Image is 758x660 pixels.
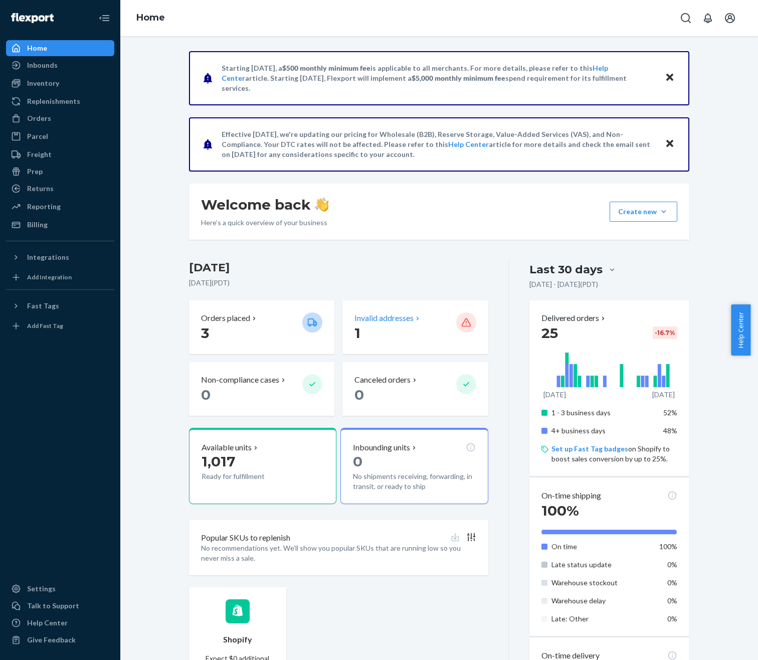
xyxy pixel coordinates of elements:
[27,252,69,262] div: Integrations
[189,428,336,504] button: Available units1,017Ready for fulfillment
[551,542,650,552] p: On time
[27,113,51,123] div: Orders
[6,40,114,56] a: Home
[354,312,414,324] p: Invalid addresses
[223,634,252,645] p: Shopify
[541,324,558,342] span: 25
[353,442,410,453] p: Inbounding units
[354,374,411,386] p: Canceled orders
[6,110,114,126] a: Orders
[541,312,607,324] button: Delivered orders
[652,390,675,400] p: [DATE]
[551,560,650,570] p: Late status update
[667,578,677,587] span: 0%
[189,362,334,416] button: Non-compliance cases 0
[6,75,114,91] a: Inventory
[27,220,48,230] div: Billing
[222,129,655,159] p: Effective [DATE], we're updating our pricing for Wholesale (B2B), Reserve Storage, Value-Added Se...
[663,426,677,435] span: 48%
[6,199,114,215] a: Reporting
[6,269,114,285] a: Add Integration
[663,71,676,85] button: Close
[6,128,114,144] a: Parcel
[698,8,718,28] button: Open notifications
[201,386,211,403] span: 0
[720,8,740,28] button: Open account menu
[27,618,68,628] div: Help Center
[342,300,488,354] button: Invalid addresses 1
[659,542,677,551] span: 100%
[11,13,54,23] img: Flexport logo
[551,614,650,624] p: Late: Other
[27,202,61,212] div: Reporting
[27,43,47,53] div: Home
[6,57,114,73] a: Inbounds
[201,218,329,228] p: Here’s a quick overview of your business
[543,390,566,400] p: [DATE]
[412,74,505,82] span: $5,000 monthly minimum fee
[201,374,279,386] p: Non-compliance cases
[128,4,173,33] ol: breadcrumbs
[222,63,655,93] p: Starting [DATE], a is applicable to all merchants. For more details, please refer to this article...
[667,614,677,623] span: 0%
[653,326,677,339] div: -16.7 %
[202,453,235,470] span: 1,017
[201,312,250,324] p: Orders placed
[551,444,677,464] p: on Shopify to boost sales conversion by up to 25%.
[27,273,72,281] div: Add Integration
[6,146,114,162] a: Freight
[27,149,52,159] div: Freight
[676,8,696,28] button: Open Search Box
[27,635,76,645] div: Give Feedback
[189,278,488,288] p: [DATE] ( PDT )
[201,532,290,544] p: Popular SKUs to replenish
[27,78,59,88] div: Inventory
[353,471,475,491] p: No shipments receiving, forwarding, in transit, or ready to ship
[201,324,209,342] span: 3
[189,260,488,276] h3: [DATE]
[315,198,329,212] img: hand-wave emoji
[6,217,114,233] a: Billing
[27,131,48,141] div: Parcel
[6,298,114,314] button: Fast Tags
[354,324,360,342] span: 1
[6,581,114,597] a: Settings
[663,137,676,151] button: Close
[610,202,677,222] button: Create new
[6,598,114,614] a: Talk to Support
[202,471,294,481] p: Ready for fulfillment
[529,262,603,277] div: Last 30 days
[551,444,628,453] a: Set up Fast Tag badges
[136,12,165,23] a: Home
[202,442,252,453] p: Available units
[667,596,677,605] span: 0%
[201,543,476,563] p: No recommendations yet. We’ll show you popular SKUs that are running low so you never miss a sale.
[551,426,650,436] p: 4+ business days
[667,560,677,569] span: 0%
[189,300,334,354] button: Orders placed 3
[27,321,63,330] div: Add Fast Tag
[94,8,114,28] button: Close Navigation
[6,632,114,648] button: Give Feedback
[529,279,598,289] p: [DATE] - [DATE] ( PDT )
[353,453,362,470] span: 0
[27,601,79,611] div: Talk to Support
[731,304,750,356] button: Help Center
[340,428,488,504] button: Inbounding units0No shipments receiving, forwarding, in transit, or ready to ship
[541,502,579,519] span: 100%
[448,140,489,148] a: Help Center
[282,64,370,72] span: $500 monthly minimum fee
[541,490,601,502] p: On-time shipping
[6,318,114,334] a: Add Fast Tag
[342,362,488,416] button: Canceled orders 0
[354,386,364,403] span: 0
[6,615,114,631] a: Help Center
[27,60,58,70] div: Inbounds
[6,163,114,180] a: Prep
[6,93,114,109] a: Replenishments
[551,578,650,588] p: Warehouse stockout
[27,584,56,594] div: Settings
[27,301,59,311] div: Fast Tags
[201,196,329,214] h1: Welcome back
[663,408,677,417] span: 52%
